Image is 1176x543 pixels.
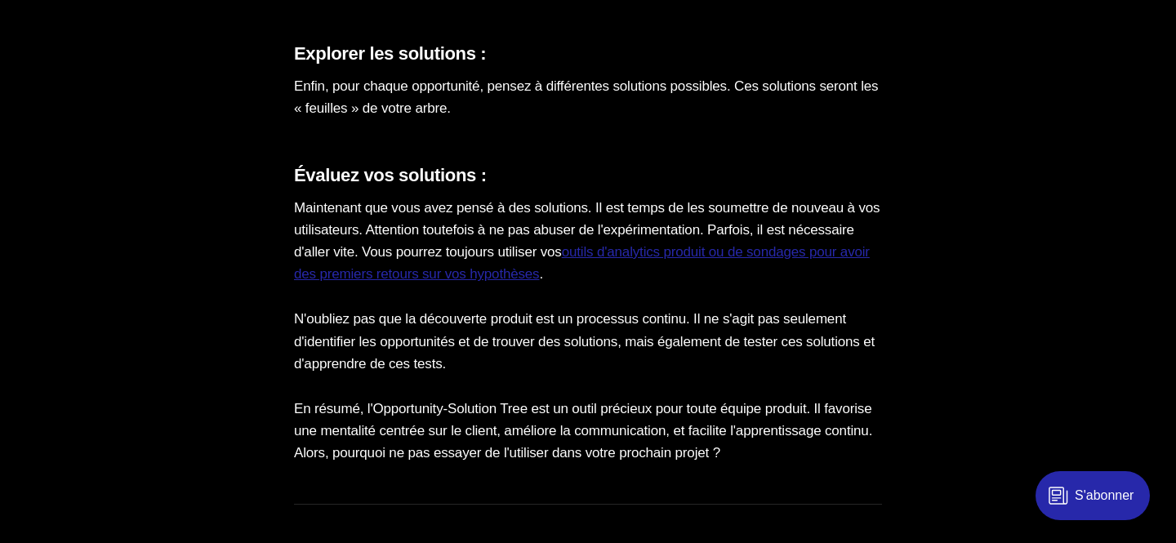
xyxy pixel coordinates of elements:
[294,244,870,282] a: outils d'analytics produit ou de sondages pour avoir des premiers retours sur vos hypothèses
[294,398,882,465] p: En résumé, l'Opportunity-Solution Tree est un outil précieux pour toute équipe produit. Il favori...
[294,308,882,375] p: N'oubliez pas que la découverte produit est un processus continu. Il ne s'agit pas seulement d'id...
[1022,463,1176,543] iframe: portal-trigger
[294,75,882,119] p: Enfin, pour chaque opportunité, pensez à différentes solutions possibles. Ces solutions seront le...
[294,197,882,286] p: Maintenant que vous avez pensé à des solutions. Il est temps de les soumettre de nouveau à vos ut...
[294,165,882,187] h3: Évaluez vos solutions :
[294,43,882,65] h3: Explorer les solutions :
